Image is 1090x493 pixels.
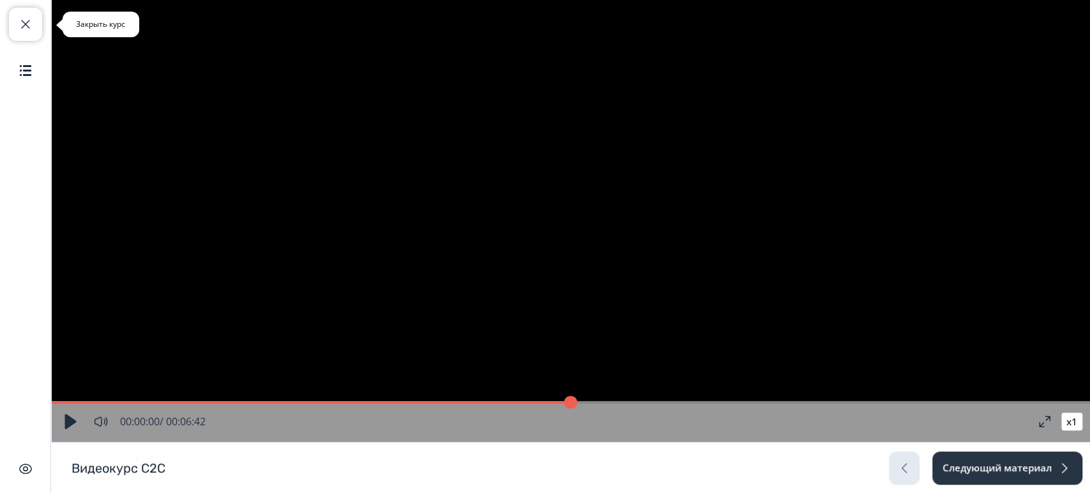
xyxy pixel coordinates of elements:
[1061,413,1082,430] button: x1
[70,19,132,29] p: Закрыть курс
[18,461,33,476] img: Скрыть интерфейс
[9,8,42,41] button: Закрыть курс
[72,460,165,476] h1: Видеокурс C2C
[932,451,1082,485] button: Следующий материал
[120,414,206,429] div: 00:00:00 / 00:06:42
[18,63,33,78] img: Содержание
